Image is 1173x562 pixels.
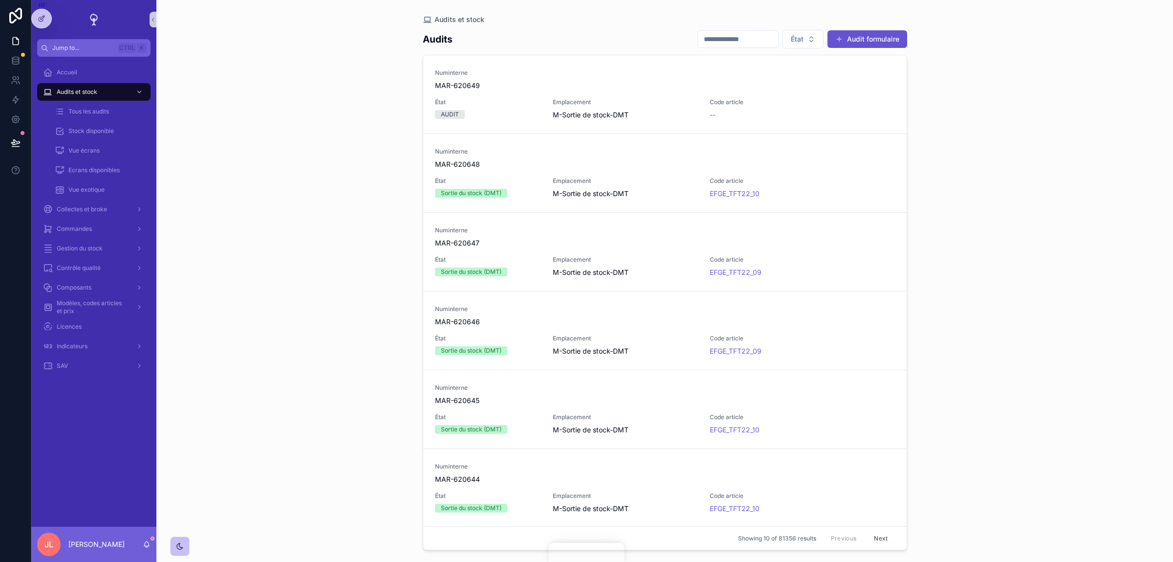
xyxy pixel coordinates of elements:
span: Vue écrans [68,147,100,155]
span: Code article [710,492,816,500]
a: Vue écrans [49,142,151,159]
span: M-Sortie de stock-DMT [553,110,629,120]
span: Indicateurs [57,342,87,350]
span: Accueil [57,68,77,76]
div: Sortie du stock (DMT) [441,425,501,434]
a: Vue exotique [49,181,151,199]
a: Commandes [37,220,151,238]
span: Code article [710,98,816,106]
span: État [435,256,541,264]
a: NuminterneMAR-620645ÉtatSortie du stock (DMT)EmplacementM-Sortie de stock-DMTCode articleEFGE_TFT... [423,370,907,449]
span: Emplacement [553,256,698,264]
span: MAR-620647 [435,238,895,248]
span: M-Sortie de stock-DMT [553,189,629,199]
span: Code article [710,256,816,264]
span: Code article [710,177,816,185]
p: [PERSON_NAME] [68,540,125,549]
span: Numinterne [435,463,895,471]
a: Audits et stock [37,83,151,101]
span: Numinterne [435,226,895,234]
span: Audits et stock [434,15,484,24]
a: Tous les audits [49,103,151,120]
button: Audit formulaire [827,30,907,48]
button: Jump to...CtrlK [37,39,151,57]
a: Contrôle qualité [37,259,151,277]
a: Ecrans disponibles [49,161,151,179]
img: App logo [86,12,102,27]
div: scrollable content [31,57,156,387]
a: EFGE_TFT22_10 [710,425,760,435]
div: Sortie du stock (DMT) [441,268,501,276]
span: SAV [57,362,68,370]
span: Stock disponible [68,127,114,135]
span: -- [710,110,716,120]
span: Tous les audits [68,108,109,115]
a: Accueil [37,64,151,81]
div: Sortie du stock (DMT) [441,504,501,513]
span: État [435,492,541,500]
a: EFGE_TFT22_10 [710,504,760,514]
a: NuminterneMAR-620646ÉtatSortie du stock (DMT)EmplacementM-Sortie de stock-DMTCode articleEFGE_TFT... [423,291,907,370]
button: Next [867,531,894,546]
a: NuminterneMAR-620644ÉtatSortie du stock (DMT)EmplacementM-Sortie de stock-DMTCode articleEFGE_TFT... [423,449,907,527]
a: Gestion du stock [37,240,151,257]
span: M-Sortie de stock-DMT [553,346,629,356]
span: État [435,413,541,421]
span: MAR-620644 [435,474,895,484]
span: Modèles, codes articles et prix [57,299,128,315]
span: EFGE_TFT22_09 [710,268,761,277]
span: Numinterne [435,305,895,313]
span: Emplacement [553,177,698,185]
span: Emplacement [553,98,698,106]
a: EFGE_TFT22_10 [710,189,760,199]
a: Collectes et broke [37,201,151,218]
div: Sortie du stock (DMT) [441,346,501,355]
a: NuminterneMAR-620647ÉtatSortie du stock (DMT)EmplacementM-Sortie de stock-DMTCode articleEFGE_TFT... [423,212,907,291]
a: EFGE_TFT22_09 [710,346,761,356]
span: Collectes et broke [57,205,107,213]
span: Emplacement [553,335,698,342]
span: Audits et stock [57,88,97,96]
span: État [435,335,541,342]
span: K [138,44,146,52]
button: Select Button [782,30,824,48]
div: AUDIT [441,110,459,119]
span: MAR-620649 [435,81,895,90]
span: Numinterne [435,69,895,77]
span: État [435,98,541,106]
a: Stock disponible [49,122,151,140]
span: Emplacement [553,492,698,500]
a: NuminterneMAR-620649ÉtatAUDITEmplacementM-Sortie de stock-DMTCode article-- [423,55,907,134]
span: Gestion du stock [57,245,103,252]
span: Showing 10 of 81356 results [738,535,816,542]
span: Composants [57,284,91,292]
a: Composants [37,279,151,296]
span: État [791,34,804,44]
a: Modèles, codes articles et prix [37,298,151,316]
span: État [435,177,541,185]
a: Audits et stock [423,15,484,24]
span: M-Sortie de stock-DMT [553,504,629,514]
h1: Audits [423,32,453,46]
a: SAV [37,357,151,375]
span: MAR-620645 [435,396,895,405]
span: Contrôle qualité [57,264,101,272]
span: M-Sortie de stock-DMT [553,425,629,435]
span: Numinterne [435,384,895,392]
div: Sortie du stock (DMT) [441,189,501,198]
span: M-Sortie de stock-DMT [553,268,629,277]
span: JL [44,539,53,550]
span: Jump to... [52,44,114,52]
span: Numinterne [435,148,895,156]
span: Commandes [57,225,92,233]
span: Ctrl [118,43,136,53]
span: Code article [710,413,816,421]
span: MAR-620648 [435,159,895,169]
span: Vue exotique [68,186,105,194]
a: Licences [37,318,151,336]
